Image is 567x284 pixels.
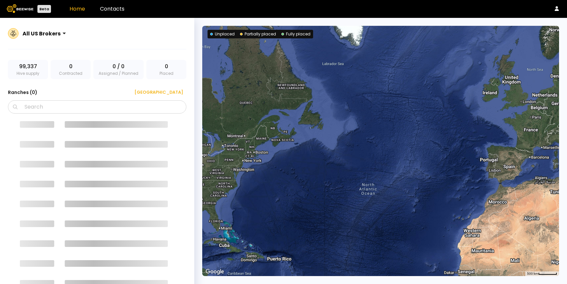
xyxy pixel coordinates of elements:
img: Beewise logo [7,4,33,13]
div: Unplaced [210,31,235,37]
div: Placed [146,60,186,79]
span: 99,337 [19,63,37,71]
div: Fully placed [281,31,310,37]
a: Open this area in Google Maps (opens a new window) [204,267,226,276]
a: Home [70,5,85,13]
span: 500 km [527,272,538,275]
div: Hive supply [8,60,48,79]
span: 0 [69,63,72,71]
span: 0 [165,63,168,71]
div: Assigned / Planned [93,60,144,79]
h3: Ranches ( 0 ) [8,88,37,97]
div: All US Brokers [23,29,61,38]
button: [GEOGRAPHIC_DATA] [126,87,186,98]
div: Beta [37,5,51,13]
button: Map Scale: 500 km per 53 pixels [525,271,559,276]
span: 0 / 0 [113,63,124,71]
div: Partially placed [240,31,276,37]
div: Contracted [51,60,91,79]
a: Contacts [100,5,124,13]
div: [GEOGRAPHIC_DATA] [130,89,183,96]
img: Google [204,267,226,276]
